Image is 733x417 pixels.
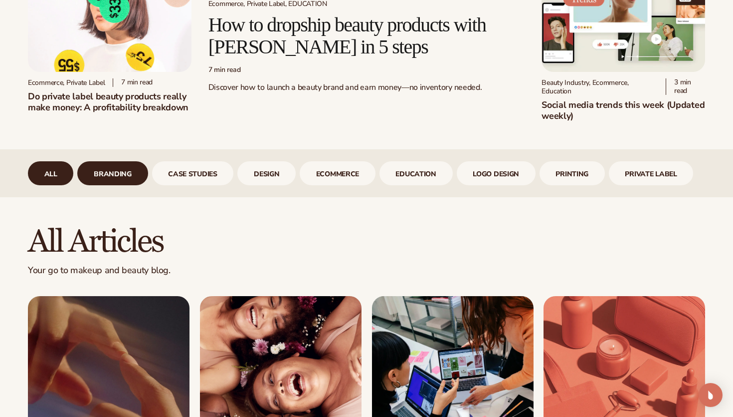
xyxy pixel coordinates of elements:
[77,161,148,185] div: 2 / 9
[28,78,105,87] div: Ecommerce, Private Label
[457,161,536,185] a: logo design
[28,161,73,185] a: All
[379,161,453,185] a: Education
[237,161,296,185] div: 4 / 9
[208,66,525,74] div: 7 min read
[699,383,723,407] div: Open Intercom Messenger
[113,78,153,87] div: 7 min read
[77,161,148,185] a: branding
[28,91,191,113] h2: Do private label beauty products really make money: A profitability breakdown
[609,161,694,185] div: 9 / 9
[379,161,453,185] div: 6 / 9
[540,161,605,185] a: printing
[609,161,694,185] a: Private Label
[208,82,525,93] p: Discover how to launch a beauty brand and earn money—no inventory needed.
[457,161,536,185] div: 7 / 9
[208,14,525,58] h2: How to dropship beauty products with [PERSON_NAME] in 5 steps
[542,78,658,95] div: Beauty Industry, Ecommerce, Education
[152,161,234,185] a: case studies
[540,161,605,185] div: 8 / 9
[542,99,705,121] h2: Social media trends this week (Updated weekly)
[300,161,375,185] a: ecommerce
[28,225,705,259] h2: All articles
[28,265,705,276] p: Your go to makeup and beauty blog.
[666,78,705,95] div: 3 min read
[152,161,234,185] div: 3 / 9
[28,161,73,185] div: 1 / 9
[237,161,296,185] a: design
[300,161,375,185] div: 5 / 9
